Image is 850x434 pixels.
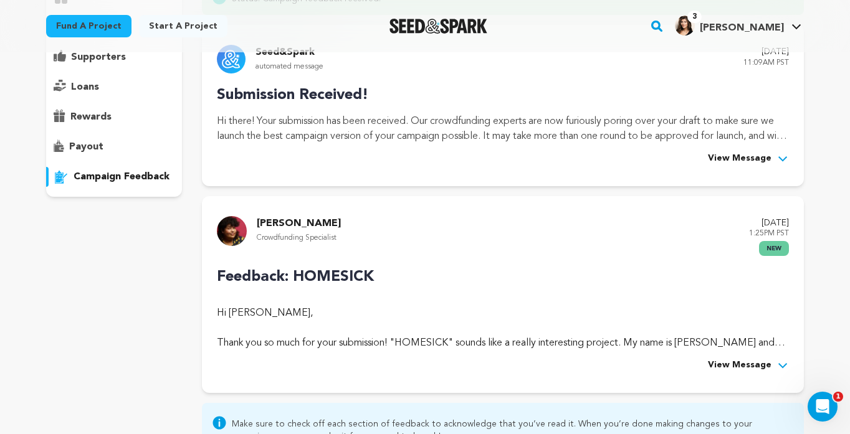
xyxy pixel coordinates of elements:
[139,15,227,37] a: Start a project
[743,56,789,70] p: 11:09AM PST
[675,16,695,35] img: df1ab2fb29c1205b.png
[700,23,784,33] span: [PERSON_NAME]
[257,231,341,245] p: Crowdfunding Specialist
[672,13,804,35] a: Michelle A.'s Profile
[46,47,182,67] button: supporters
[255,60,323,74] p: automated message
[759,241,789,256] span: new
[46,137,182,157] button: payout
[708,151,789,166] button: View Message
[69,139,103,154] p: payout
[46,107,182,127] button: rewards
[217,216,247,246] img: 9732bf93d350c959.jpg
[217,266,789,288] p: Feedback: HOMESICK
[257,216,341,231] p: [PERSON_NAME]
[71,80,99,95] p: loans
[672,13,804,39] span: Michelle A.'s Profile
[675,16,784,35] div: Michelle A.'s Profile
[749,216,789,231] p: [DATE]
[70,110,112,125] p: rewards
[46,15,131,37] a: Fund a project
[687,11,702,23] span: 3
[217,84,789,106] p: Submission Received!
[389,19,487,34] img: Seed&Spark Logo Dark Mode
[217,306,789,351] div: Hi [PERSON_NAME], Thank you so much for your submission! "HOMESICK" sounds like a really interest...
[708,358,789,373] button: View Message
[217,114,789,144] p: Hi there! Your submission has been received. Our crowdfunding experts are now furiously poring ov...
[46,167,182,187] button: campaign feedback
[749,227,789,241] p: 1:25PM PST
[74,169,170,184] p: campaign feedback
[71,50,126,65] p: supporters
[808,392,838,422] iframe: Intercom live chat
[389,19,487,34] a: Seed&Spark Homepage
[255,45,323,60] p: Seed&Spark
[46,77,182,97] button: loans
[708,358,771,373] span: View Message
[833,392,843,402] span: 1
[708,151,771,166] span: View Message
